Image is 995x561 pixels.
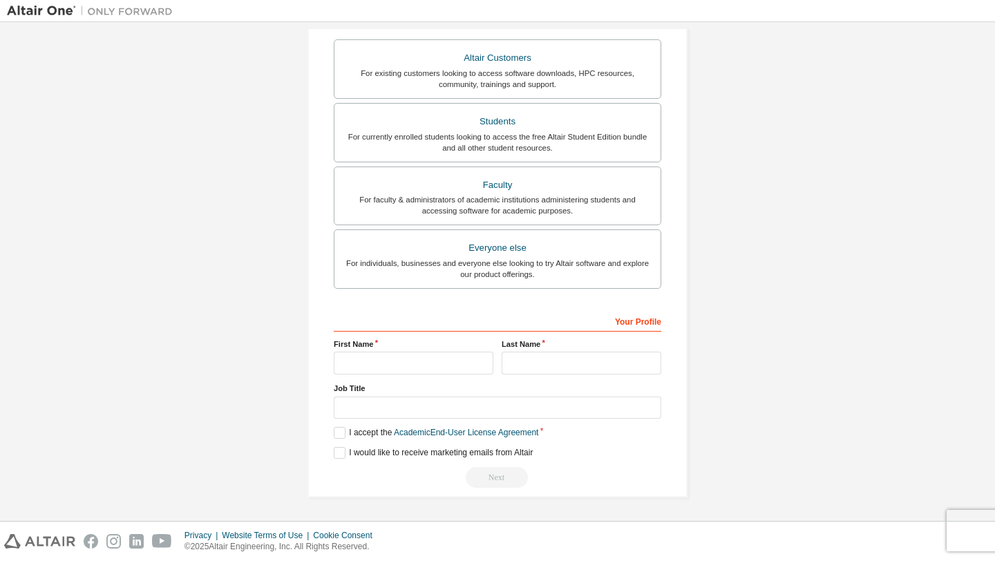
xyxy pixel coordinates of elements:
[502,339,661,350] label: Last Name
[4,534,75,549] img: altair_logo.svg
[152,534,172,549] img: youtube.svg
[343,112,652,131] div: Students
[343,68,652,90] div: For existing customers looking to access software downloads, HPC resources, community, trainings ...
[313,530,380,541] div: Cookie Consent
[334,427,538,439] label: I accept the
[334,339,493,350] label: First Name
[334,310,661,332] div: Your Profile
[184,541,381,553] p: © 2025 Altair Engineering, Inc. All Rights Reserved.
[184,530,222,541] div: Privacy
[394,428,538,437] a: Academic End-User License Agreement
[343,238,652,258] div: Everyone else
[222,530,313,541] div: Website Terms of Use
[129,534,144,549] img: linkedin.svg
[106,534,121,549] img: instagram.svg
[334,467,661,488] div: Read and acccept EULA to continue
[343,175,652,195] div: Faculty
[343,258,652,280] div: For individuals, businesses and everyone else looking to try Altair software and explore our prod...
[343,48,652,68] div: Altair Customers
[343,194,652,216] div: For faculty & administrators of academic institutions administering students and accessing softwa...
[7,4,180,18] img: Altair One
[343,131,652,153] div: For currently enrolled students looking to access the free Altair Student Edition bundle and all ...
[84,534,98,549] img: facebook.svg
[334,383,661,394] label: Job Title
[334,447,533,459] label: I would like to receive marketing emails from Altair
